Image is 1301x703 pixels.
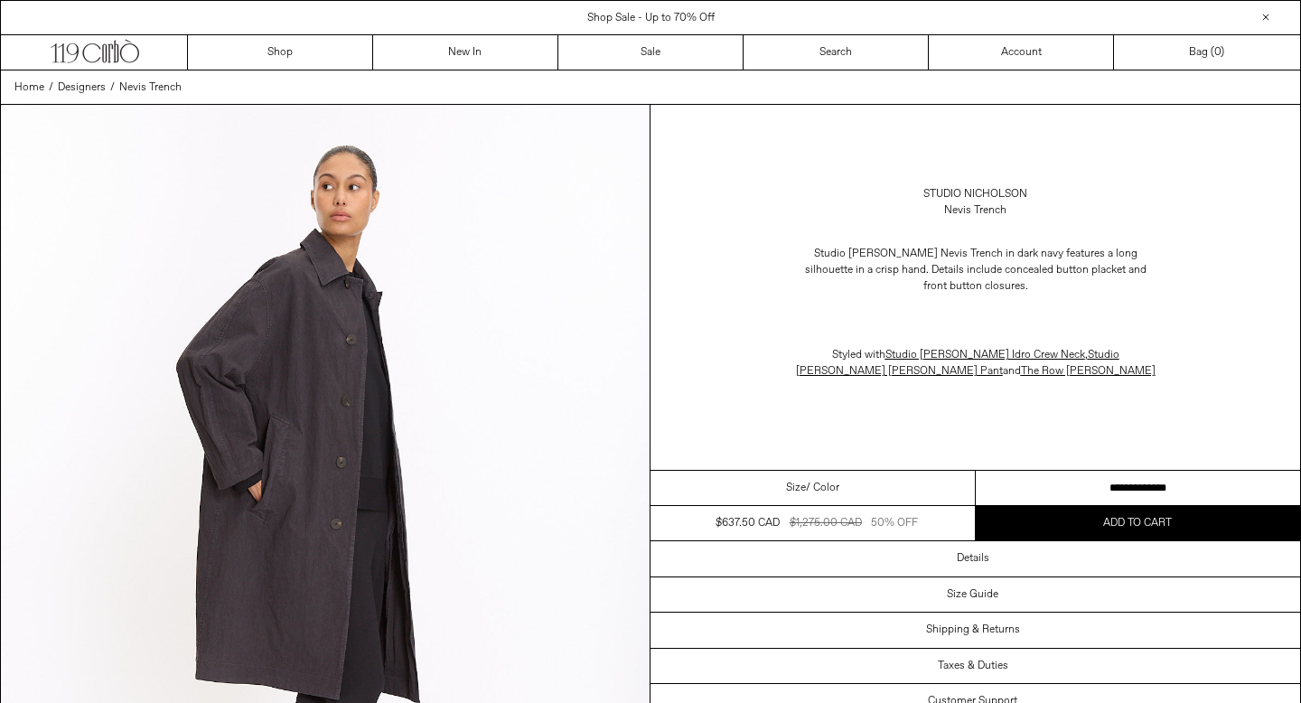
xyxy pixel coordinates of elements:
[110,80,115,96] span: /
[926,623,1020,636] h3: Shipping & Returns
[796,348,1156,379] span: Styled with , and
[976,506,1301,540] button: Add to cart
[58,80,106,96] a: Designers
[1103,516,1172,530] span: Add to cart
[947,588,998,601] h3: Size Guide
[716,515,780,531] div: $637.50 CAD
[929,35,1114,70] a: Account
[938,660,1008,672] h3: Taxes & Duties
[744,35,929,70] a: Search
[1214,45,1221,60] span: 0
[885,348,1085,362] a: Studio [PERSON_NAME] Idro Crew Neck
[188,35,373,70] a: Shop
[1214,44,1224,61] span: )
[1114,35,1299,70] a: Bag ()
[373,35,558,70] a: New In
[871,515,918,531] div: 50% OFF
[944,202,1006,219] div: Nevis Trench
[923,186,1027,202] a: Studio Nicholson
[795,237,1156,304] p: Studio [PERSON_NAME] Nevis Trench in dark navy features a long silhouette in a crisp hand. Detail...
[806,480,839,496] span: / Color
[558,35,744,70] a: Sale
[1021,364,1156,379] a: The Row [PERSON_NAME]
[119,80,182,96] a: Nevis Trench
[790,515,862,531] div: $1,275.00 CAD
[786,480,806,496] span: Size
[14,80,44,96] a: Home
[49,80,53,96] span: /
[58,80,106,95] span: Designers
[957,552,989,565] h3: Details
[14,80,44,95] span: Home
[119,80,182,95] span: Nevis Trench
[587,11,715,25] a: Shop Sale - Up to 70% Off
